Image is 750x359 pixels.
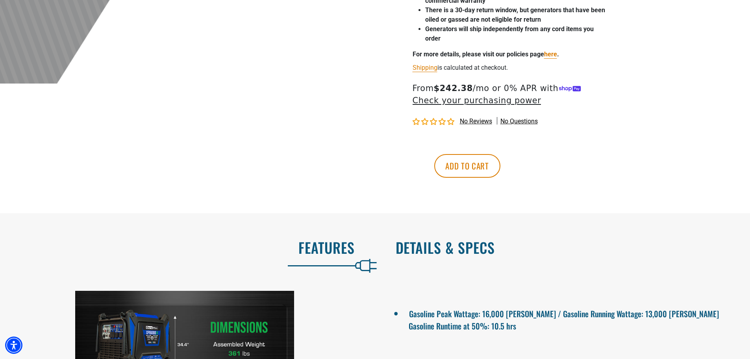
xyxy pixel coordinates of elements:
[413,50,559,58] strong: For more details, please visit our policies page .
[413,64,437,71] a: Shipping
[409,306,723,332] li: Gasoline Peak Wattage: 16,000 [PERSON_NAME] / Gasoline Running Wattage: 13,000 [PERSON_NAME] Gaso...
[434,154,500,178] button: Add to cart
[425,6,605,23] strong: There is a 30-day return window, but generators that have been oiled or gassed are not eligible f...
[413,62,606,73] div: is calculated at checkout.
[396,239,734,256] h2: Details & Specs
[5,337,22,354] div: Accessibility Menu
[544,50,557,58] a: For more details, please visit our policies page here
[425,25,594,42] strong: Generators will ship independently from any cord items you order
[413,118,456,126] span: 0.00 stars
[500,117,538,126] span: No questions
[17,239,355,256] h2: Features
[460,117,492,125] span: No reviews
